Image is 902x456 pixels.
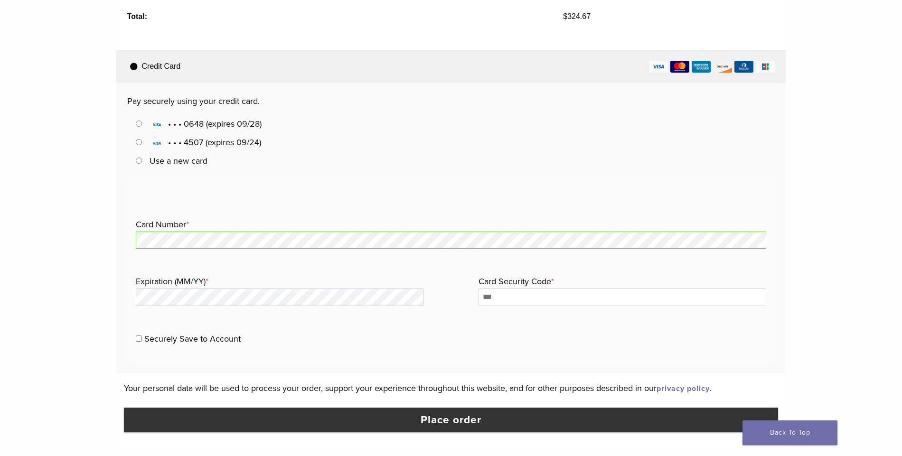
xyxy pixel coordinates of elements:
[756,61,775,73] img: jcb
[150,120,164,130] img: Visa
[479,274,766,288] label: Card Security Code
[657,384,710,393] a: privacy policy
[127,94,775,108] p: Pay securely using your credit card.
[116,3,553,30] th: Total:
[670,61,689,73] img: mastercard
[150,139,164,148] img: Visa
[742,420,837,445] a: Back To Top
[563,12,591,20] bdi: 324.67
[150,156,207,166] label: Use a new card
[649,61,668,73] img: visa
[692,61,711,73] img: amex
[124,381,778,395] p: Your personal data will be used to process your order, support your experience throughout this we...
[124,408,778,432] button: Place order
[563,12,567,20] span: $
[136,274,423,288] label: Expiration (MM/YY)
[734,61,753,73] img: dinersclub
[119,50,786,83] label: Credit Card
[713,61,732,73] img: discover
[136,217,767,232] label: Card Number
[150,137,261,148] span: • • • 4507 (expires 09/24)
[144,334,241,344] label: Securely Save to Account
[127,177,775,363] fieldset: Payment Info
[150,119,262,129] span: • • • 0648 (expires 09/28)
